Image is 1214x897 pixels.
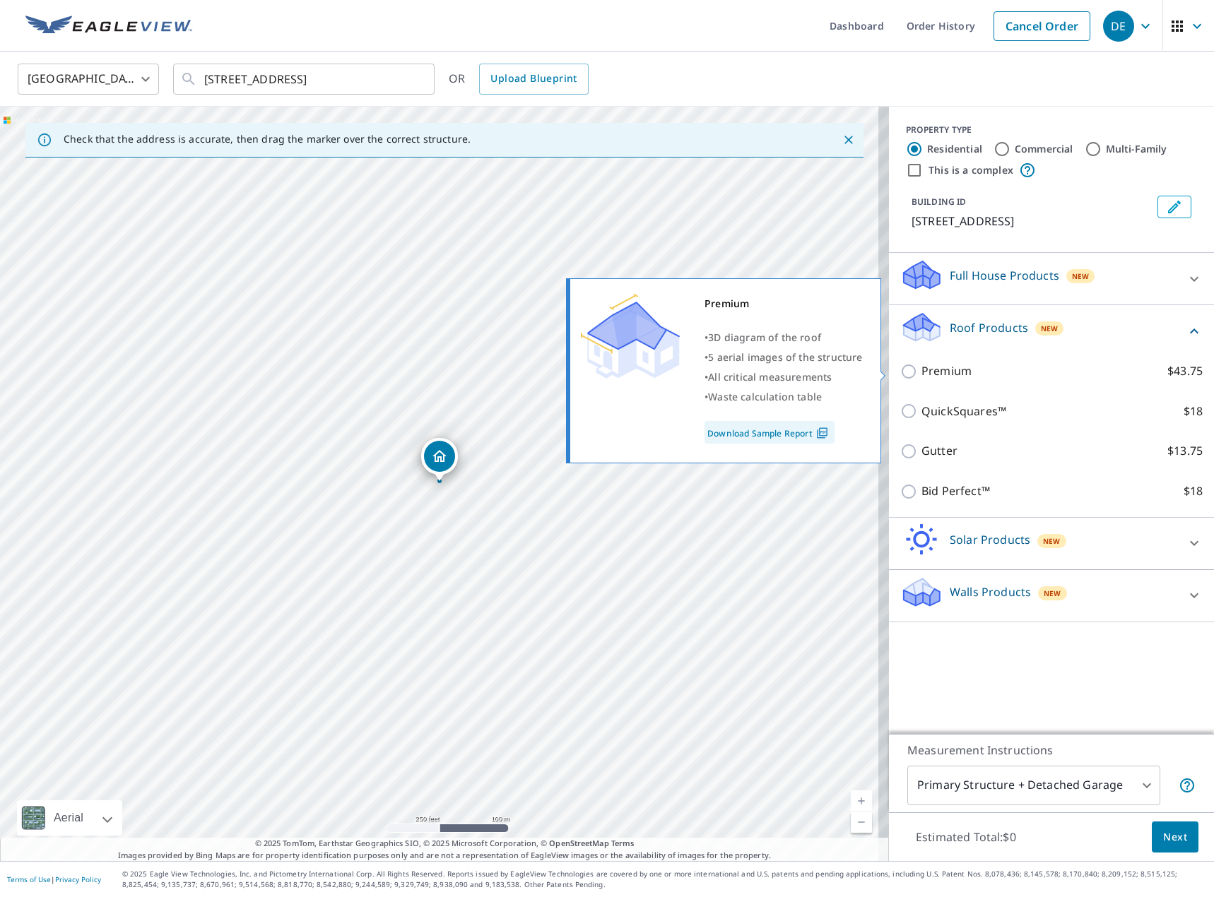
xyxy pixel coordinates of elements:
p: | [7,875,101,884]
p: Full House Products [950,267,1059,284]
img: Premium [581,294,680,379]
p: QuickSquares™ [921,403,1006,420]
span: New [1041,323,1059,334]
div: Primary Structure + Detached Garage [907,766,1160,805]
p: © 2025 Eagle View Technologies, Inc. and Pictometry International Corp. All Rights Reserved. Repo... [122,869,1207,890]
div: DE [1103,11,1134,42]
p: Measurement Instructions [907,742,1196,759]
button: Edit building 1 [1157,196,1191,218]
span: © 2025 TomTom, Earthstar Geographics SIO, © 2025 Microsoft Corporation, © [255,838,635,850]
a: Privacy Policy [55,874,101,884]
label: Multi-Family [1106,142,1167,156]
div: • [705,328,863,347]
button: Close [839,131,858,149]
span: 3D diagram of the roof [708,331,821,344]
div: • [705,387,863,407]
span: Your report will include the primary structure and a detached garage if one exists. [1179,777,1196,794]
label: This is a complex [929,163,1013,177]
span: 5 aerial images of the structure [708,350,862,364]
div: Full House ProductsNew [900,259,1203,299]
label: Commercial [1015,142,1073,156]
p: Walls Products [950,583,1031,600]
div: Aerial [49,800,88,836]
p: BUILDING ID [912,196,966,208]
div: • [705,367,863,387]
div: OR [449,64,589,95]
p: Gutter [921,442,957,460]
a: Upload Blueprint [479,64,588,95]
span: New [1043,535,1061,547]
div: • [705,347,863,367]
div: Roof ProductsNew [900,311,1203,351]
label: Residential [927,142,982,156]
a: Download Sample Report [705,421,835,444]
p: Premium [921,362,972,380]
button: Next [1152,821,1198,853]
div: Aerial [17,800,122,836]
p: $13.75 [1167,442,1203,460]
p: $18 [1184,482,1203,500]
span: Waste calculation table [708,390,822,403]
a: Terms of Use [7,874,51,884]
div: [GEOGRAPHIC_DATA] [18,59,159,99]
p: $43.75 [1167,362,1203,380]
p: Bid Perfect™ [921,482,990,500]
p: Roof Products [950,319,1028,336]
span: New [1044,588,1061,599]
img: Pdf Icon [813,427,832,439]
p: Check that the address is accurate, then drag the marker over the correct structure. [64,133,471,145]
div: Solar ProductsNew [900,523,1203,564]
div: Premium [705,294,863,314]
span: All critical measurements [708,370,832,384]
a: Terms [611,838,635,848]
span: Upload Blueprint [490,70,577,88]
p: Estimated Total: $0 [904,821,1027,853]
p: $18 [1184,403,1203,420]
a: OpenStreetMap [549,838,608,848]
img: EV Logo [25,16,192,37]
div: PROPERTY TYPE [906,124,1197,136]
span: Next [1163,828,1187,846]
span: New [1072,271,1090,282]
div: Walls ProductsNew [900,576,1203,616]
div: Dropped pin, building 1, Residential property, 5015 Rapidan Dr Baton Rouge, LA 70817 [421,438,458,482]
p: Solar Products [950,531,1030,548]
a: Current Level 17, Zoom Out [851,812,872,833]
input: Search by address or latitude-longitude [204,59,406,99]
a: Cancel Order [994,11,1090,41]
p: [STREET_ADDRESS] [912,213,1152,230]
a: Current Level 17, Zoom In [851,790,872,812]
